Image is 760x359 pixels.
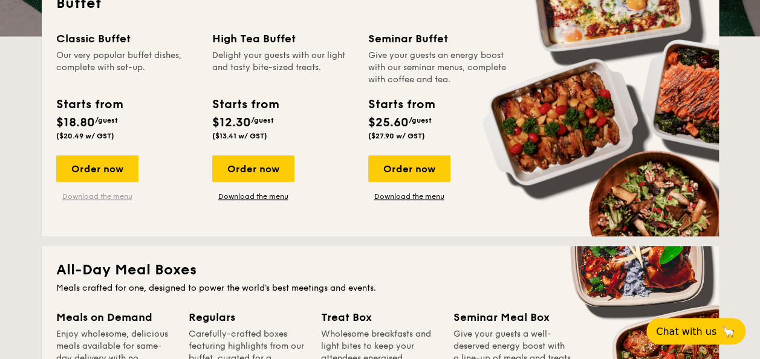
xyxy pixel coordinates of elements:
a: Download the menu [212,192,294,201]
div: Meals crafted for one, designed to power the world's best meetings and events. [56,282,704,294]
div: Classic Buffet [56,30,198,47]
span: ($27.90 w/ GST) [368,132,425,140]
div: Give your guests an energy boost with our seminar menus, complete with coffee and tea. [368,50,510,86]
button: Chat with us🦙 [646,318,745,344]
span: /guest [409,116,432,125]
span: $18.80 [56,115,95,130]
div: Starts from [368,95,434,114]
div: Delight your guests with our light and tasty bite-sized treats. [212,50,354,86]
div: Starts from [212,95,278,114]
div: Seminar Buffet [368,30,510,47]
span: ($20.49 w/ GST) [56,132,114,140]
div: High Tea Buffet [212,30,354,47]
span: /guest [251,116,274,125]
span: ($13.41 w/ GST) [212,132,267,140]
div: Order now [212,155,294,182]
span: $25.60 [368,115,409,130]
div: Regulars [189,309,307,326]
a: Download the menu [56,192,138,201]
div: Order now [56,155,138,182]
div: Order now [368,155,450,182]
div: Meals on Demand [56,309,174,326]
span: 🦙 [721,325,736,338]
h2: All-Day Meal Boxes [56,260,704,280]
div: Starts from [56,95,122,114]
div: Seminar Meal Box [453,309,571,326]
a: Download the menu [368,192,450,201]
span: Chat with us [656,326,716,337]
span: /guest [95,116,118,125]
div: Treat Box [321,309,439,326]
span: $12.30 [212,115,251,130]
div: Our very popular buffet dishes, complete with set-up. [56,50,198,86]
